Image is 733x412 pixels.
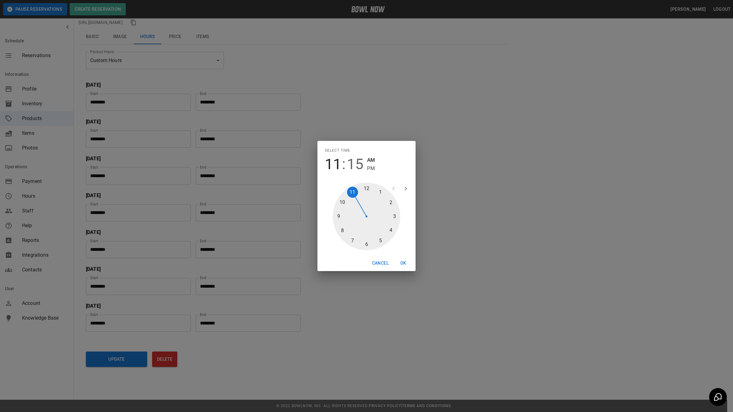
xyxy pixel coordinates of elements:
[400,182,412,195] button: open next view
[370,258,391,269] button: Cancel
[367,156,375,164] button: AM
[367,164,375,173] button: PM
[342,156,346,173] span: :
[325,146,350,156] span: Select time
[393,258,413,269] button: OK
[325,156,341,173] button: 11
[347,156,363,173] button: 15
